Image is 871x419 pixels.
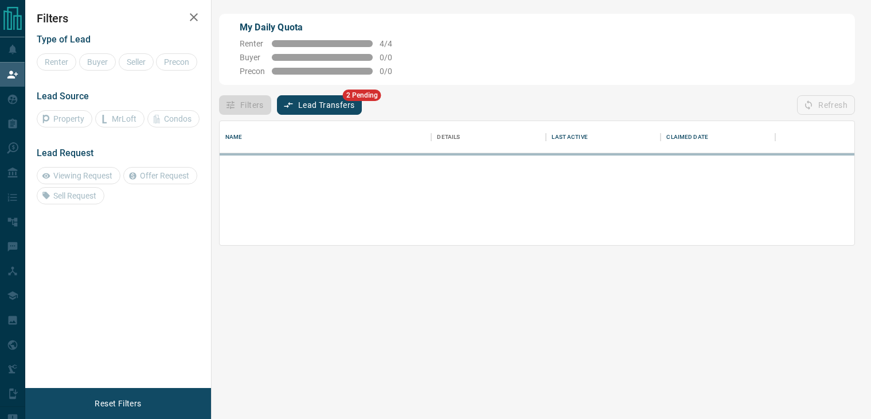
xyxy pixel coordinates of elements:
[220,121,431,153] div: Name
[37,34,91,45] span: Type of Lead
[552,121,587,153] div: Last Active
[87,394,149,413] button: Reset Filters
[37,148,93,158] span: Lead Request
[240,21,405,34] p: My Daily Quota
[380,39,405,48] span: 4 / 4
[277,95,362,115] button: Lead Transfers
[380,67,405,76] span: 0 / 0
[380,53,405,62] span: 0 / 0
[225,121,243,153] div: Name
[37,11,200,25] h2: Filters
[37,91,89,102] span: Lead Source
[661,121,775,153] div: Claimed Date
[240,53,265,62] span: Buyer
[431,121,546,153] div: Details
[437,121,460,153] div: Details
[343,90,381,101] span: 2 Pending
[666,121,708,153] div: Claimed Date
[546,121,661,153] div: Last Active
[240,39,265,48] span: Renter
[240,67,265,76] span: Precon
